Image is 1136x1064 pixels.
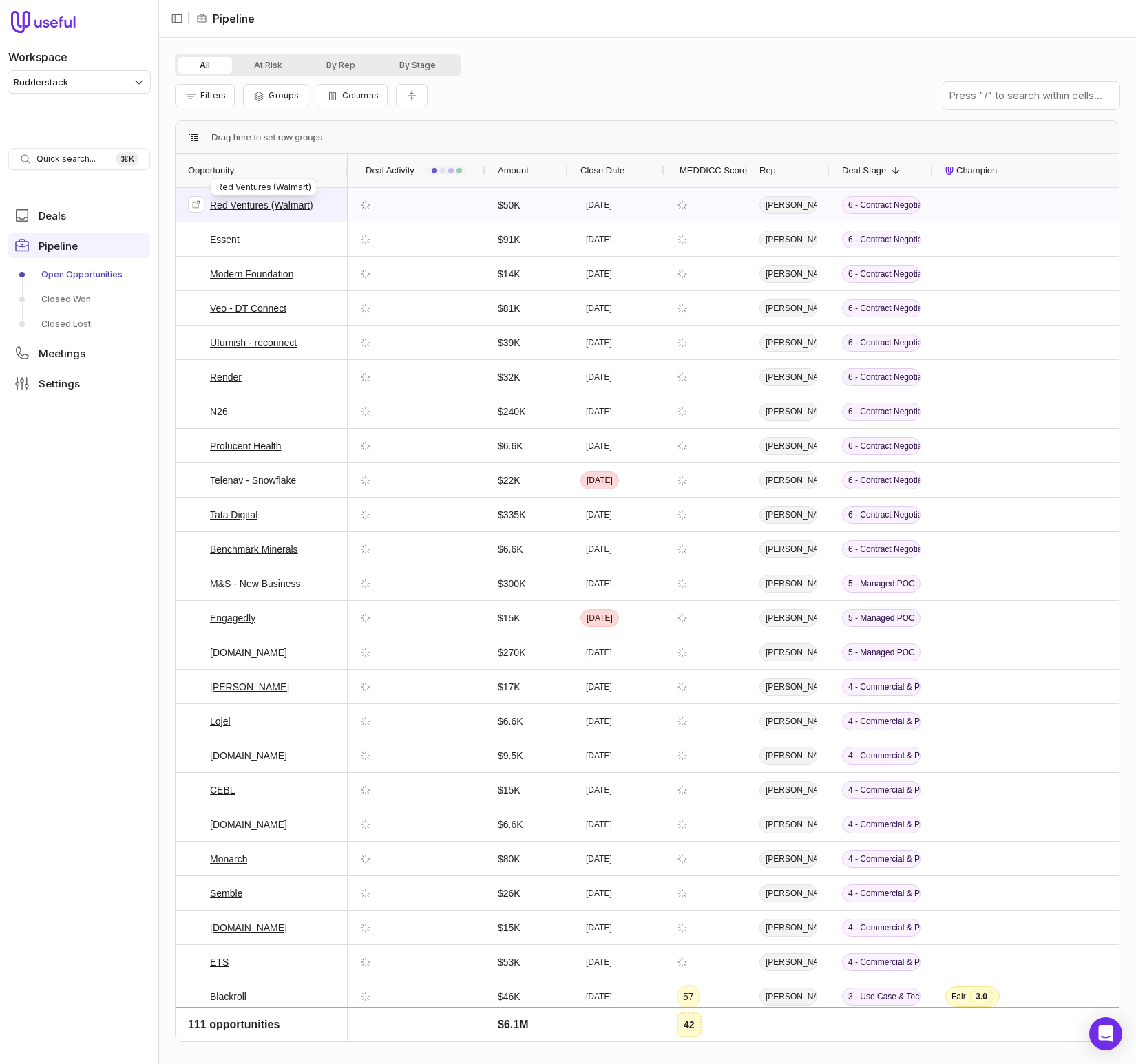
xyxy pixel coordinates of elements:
[680,162,747,179] span: MEDDICC Score
[842,781,921,799] span: 4 - Commercial & Product Validation
[39,211,66,221] span: Deals
[210,266,293,282] a: Modern Foundation
[759,609,817,627] span: [PERSON_NAME]
[759,747,817,765] span: [PERSON_NAME]
[211,129,322,146] span: Drag here to set row groups
[498,403,525,420] span: $240K
[187,10,191,27] span: |
[842,575,921,593] span: 5 - Managed POC
[759,403,817,421] span: [PERSON_NAME]
[586,544,612,555] time: [DATE]
[210,782,235,798] a: CEBL
[759,988,817,1006] span: [PERSON_NAME]
[167,8,187,29] button: Collapse sidebar
[586,1025,612,1036] time: [DATE]
[586,922,612,933] time: [DATE]
[759,850,817,868] span: [PERSON_NAME]
[945,154,1127,187] div: Champion
[759,540,817,558] span: [PERSON_NAME]
[1089,1017,1122,1050] div: Open Intercom Messenger
[39,241,78,251] span: Pipeline
[498,988,520,1005] span: $46K
[8,371,150,396] a: Settings
[116,152,138,166] kbd: ⌘ K
[759,1022,817,1040] span: [PERSON_NAME]
[498,541,523,557] span: $6.6K
[759,231,817,248] span: [PERSON_NAME]
[498,885,520,902] span: $26K
[377,57,458,74] button: By Stage
[8,341,150,365] a: Meetings
[210,438,282,454] a: Prolucent Health
[842,712,921,730] span: 4 - Commercial & Product Validation
[498,575,525,592] span: $300K
[586,957,612,968] time: [DATE]
[842,265,921,283] span: 6 - Contract Negotiation
[210,747,287,764] a: [DOMAIN_NAME]
[586,337,612,348] time: [DATE]
[498,851,520,867] span: $80K
[943,82,1119,109] input: Press "/" to search within cells...
[211,178,317,196] div: Red Ventures (Walmart)
[210,919,287,936] a: [DOMAIN_NAME]
[586,716,612,727] time: [DATE]
[759,196,817,214] span: [PERSON_NAME]
[586,888,612,899] time: [DATE]
[759,334,817,352] span: [PERSON_NAME]
[498,747,523,764] span: $9.5K
[677,985,700,1008] div: 57
[39,348,85,359] span: Meetings
[269,90,299,100] span: Groups
[842,506,921,524] span: 6 - Contract Negotiation
[586,509,612,520] time: [DATE]
[498,266,520,282] span: $14K
[759,712,817,730] span: [PERSON_NAME]
[842,609,921,627] span: 5 - Managed POC
[498,438,523,454] span: $6.6K
[210,472,296,489] a: Telenav - Snowflake
[210,954,229,970] a: ETS
[759,437,817,455] span: [PERSON_NAME]
[842,884,921,902] span: 4 - Commercial & Product Validation
[586,200,612,211] time: [DATE]
[759,265,817,283] span: [PERSON_NAME]
[178,57,232,74] button: All
[8,264,150,335] div: Pipeline submenu
[396,84,428,108] button: Collapse all rows
[842,196,921,214] span: 6 - Contract Negotiation
[210,507,257,523] a: Tata Digital
[8,233,150,258] a: Pipeline
[842,919,921,937] span: 4 - Commercial & Product Validation
[586,750,612,761] time: [DATE]
[586,234,612,245] time: [DATE]
[587,613,613,624] time: [DATE]
[842,368,921,386] span: 6 - Contract Negotiation
[210,644,287,661] a: [DOMAIN_NAME]
[759,162,776,179] span: Rep
[586,268,612,279] time: [DATE]
[210,541,298,557] a: Benchmark Minerals
[200,90,226,100] span: Filters
[842,403,921,421] span: 6 - Contract Negotiation
[243,84,308,107] button: Group Pipeline
[759,678,817,696] span: [PERSON_NAME]
[175,84,235,107] button: Filter Pipeline
[842,747,921,765] span: 4 - Commercial & Product Validation
[498,782,520,798] span: $15K
[498,472,520,489] span: $22K
[210,851,247,867] a: Monarch
[759,575,817,593] span: [PERSON_NAME]
[498,300,520,317] span: $81K
[210,231,240,248] a: Essent
[842,334,921,352] span: 6 - Contract Negotiation
[842,816,921,833] span: 4 - Commercial & Product Validation
[366,162,414,179] span: Deal Activity
[842,850,921,868] span: 4 - Commercial & Product Validation
[842,678,921,696] span: 4 - Commercial & Product Validation
[498,919,520,936] span: $15K
[759,884,817,902] span: [PERSON_NAME]
[842,953,921,971] span: 4 - Commercial & Product Validation
[498,644,525,661] span: $270K
[842,471,921,489] span: 6 - Contract Negotiation
[580,162,624,179] span: Close Date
